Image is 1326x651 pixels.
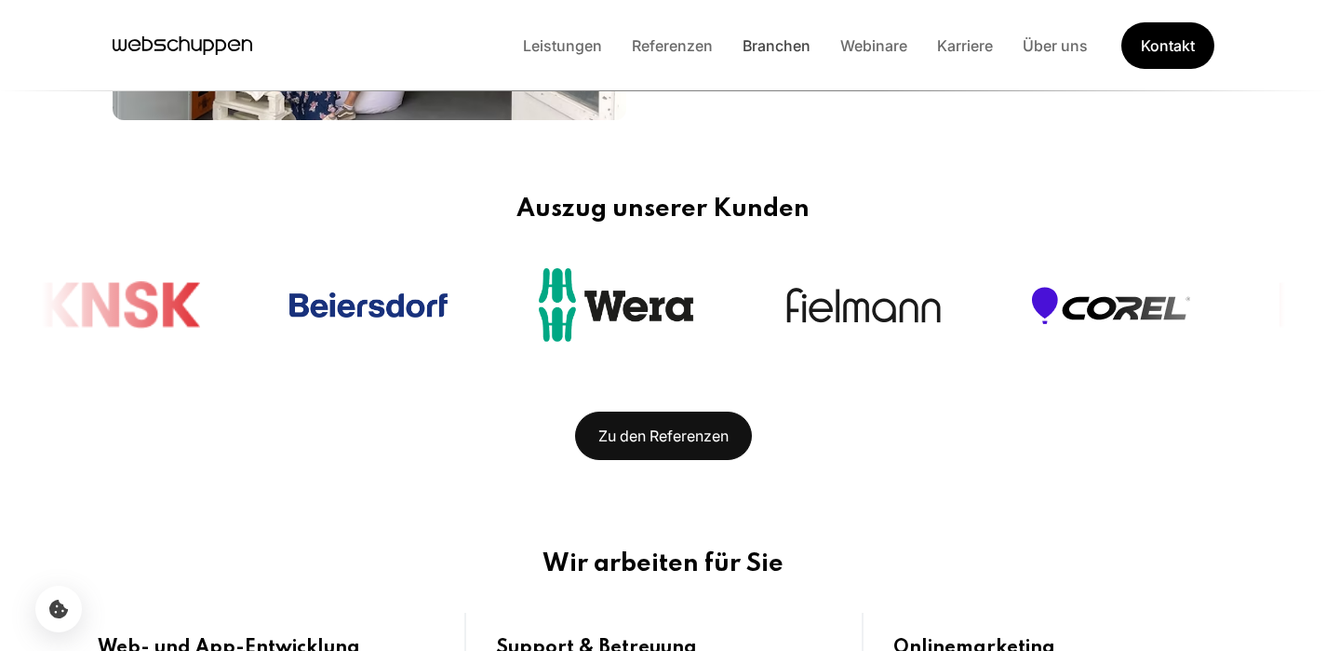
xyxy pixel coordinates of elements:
[35,586,82,632] button: Cookie-Einstellungen öffnen
[508,36,617,55] a: Leistungen
[1032,287,1190,324] a: Open the page of Corel in a new tab
[1120,21,1214,71] a: Get Started
[68,549,1259,579] h3: Wir arbeiten für Sie
[537,265,695,345] a: Open the page of Wera in a new tab
[784,285,943,325] a: Open the page of Fielmann in a new tab
[42,281,200,329] a: Open the page of KNSK in a new tab
[537,265,695,345] img: Wera
[1008,36,1103,55] a: Über uns
[42,281,200,329] img: KNSK
[728,36,825,55] a: Branchen
[289,292,448,319] a: Open the page of Beiersdorf in a new tab
[575,412,752,460] a: Zu den Referenzen
[825,36,922,55] a: Webinare
[42,195,1285,224] h3: Auszug unserer Kunden
[922,36,1008,55] a: Karriere
[113,32,252,60] a: Hauptseite besuchen
[1032,287,1190,324] img: Corel
[784,285,943,325] img: Fielmann
[289,292,448,319] img: Beiersdorf
[617,36,728,55] a: Referenzen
